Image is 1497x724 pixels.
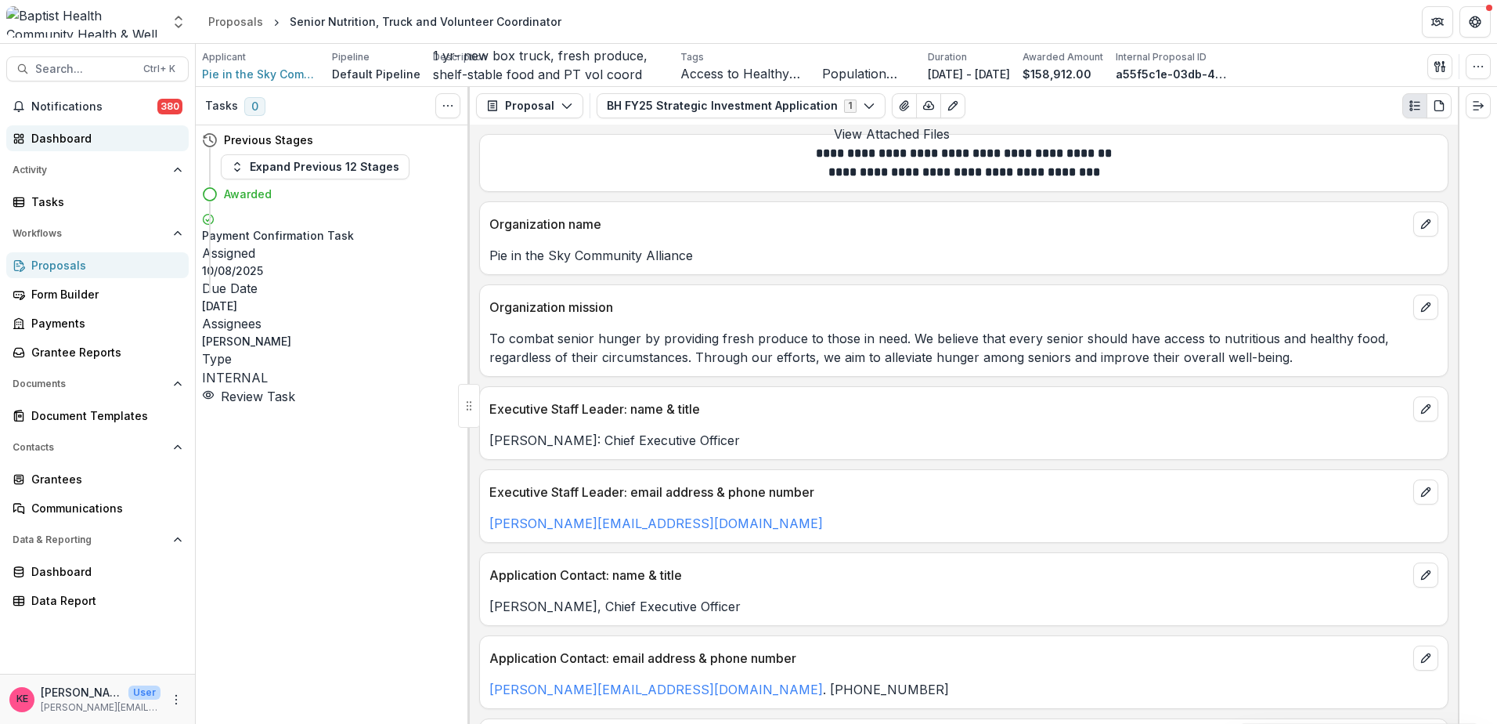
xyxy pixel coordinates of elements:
div: Proposals [208,13,263,30]
p: [PERSON_NAME] [202,333,457,349]
p: Application Contact: name & title [489,566,1407,585]
a: [PERSON_NAME][EMAIL_ADDRESS][DOMAIN_NAME] [489,516,823,531]
a: Grantee Reports [6,339,189,365]
button: Open Contacts [6,435,189,460]
a: Grantees [6,466,189,492]
h4: Awarded [224,186,272,202]
span: Documents [13,378,167,389]
h3: Tasks [205,100,238,113]
nav: breadcrumb [202,10,568,33]
button: Get Help [1459,6,1491,38]
button: View Attached Files [892,93,917,118]
div: Tasks [31,194,176,210]
p: Executive Staff Leader: name & title [489,400,1407,418]
button: Proposal [476,93,583,118]
a: Form Builder [6,281,189,307]
p: Due Date [202,279,457,298]
div: Proposals [31,257,176,273]
p: Applicant [202,50,246,64]
button: Open Activity [6,157,189,183]
span: 380 [157,99,182,114]
a: Pie in the Sky Community Alliance [202,66,319,82]
div: Katie E [16,694,28,704]
a: Communications [6,495,189,521]
p: Organization mission [489,298,1407,317]
p: Type [202,349,457,368]
span: Search... [35,63,134,76]
p: . [PHONE_NUMBER] [489,680,1438,699]
div: Ctrl + K [140,60,179,78]
p: Application Contact: email address & phone number [489,649,1407,668]
span: Population Served-Seniors [822,67,915,81]
button: BH FY25 Strategic Investment Application1 [597,93,886,118]
p: $158,912.00 [1023,66,1091,82]
span: 0 [244,97,265,116]
button: Edit as form [940,93,965,118]
p: Pipeline [332,50,370,64]
p: Tags [680,50,704,64]
p: 10/08/2025 [202,262,457,279]
div: Dashboard [31,130,176,147]
h5: Payment Confirmation Task [202,227,457,244]
a: Dashboard [6,559,189,585]
button: edit [1413,563,1438,588]
img: Baptist Health Community Health & Well Being logo [6,6,161,38]
p: To combat senior hunger by providing fresh produce to those in need. We believe that every senior... [489,329,1438,367]
p: Organization name [489,215,1407,233]
div: Grantee Reports [31,344,176,360]
button: Search... [6,56,189,81]
span: INTERNAL [202,370,268,386]
span: Activity [13,165,167,176]
span: Data & Reporting [13,534,167,545]
a: [PERSON_NAME][EMAIL_ADDRESS][DOMAIN_NAME] [489,682,823,697]
div: Senior Nutrition, Truck and Volunteer Coordinator [290,13,561,30]
button: Expand Previous 12 Stages [221,154,409,179]
p: [PERSON_NAME][EMAIL_ADDRESS][DOMAIN_NAME] [41,700,161,715]
button: edit [1413,480,1438,505]
p: Internal Proposal ID [1116,50,1207,64]
div: Document Templates [31,407,176,424]
p: Assignees [202,314,457,333]
p: 1 yr- new box truck, fresh produce, shelf-stable food and PT vol coord compensation (new position) [433,46,668,103]
a: Data Report [6,588,189,614]
a: Document Templates [6,403,189,429]
p: Default Pipeline [332,66,420,82]
button: Expand right [1466,93,1491,118]
button: Toggle View Cancelled Tasks [435,93,460,118]
div: Grantees [31,471,176,487]
div: Data Report [31,592,176,609]
p: Pie in the Sky Community Alliance [489,246,1438,265]
button: Open Documents [6,371,189,396]
button: Partners [1422,6,1453,38]
p: User [128,686,161,700]
span: Contacts [13,442,167,453]
p: [PERSON_NAME] [41,684,122,700]
button: More [167,690,186,709]
button: edit [1413,646,1438,671]
p: [DATE] - [DATE] [928,66,1010,82]
p: [PERSON_NAME], Chief Executive Officer [489,597,1438,616]
div: Communications [31,500,176,516]
div: Payments [31,315,176,331]
a: Tasks [6,189,189,215]
p: Executive Staff Leader: email address & phone number [489,483,1407,501]
span: Workflows [13,228,167,239]
p: [DATE] [202,298,457,314]
button: Open entity switcher [168,6,189,38]
a: Review Task [202,389,295,404]
p: Duration [928,50,967,64]
span: Access to Healthy Food & Food Security [680,67,819,81]
div: Dashboard [31,563,176,580]
button: Notifications380 [6,94,189,119]
a: Proposals [6,252,189,278]
h4: Previous Stages [224,132,313,148]
button: Plaintext view [1402,93,1427,118]
button: PDF view [1427,93,1452,118]
button: Open Workflows [6,221,189,246]
a: Payments [6,310,189,336]
a: Dashboard [6,125,189,151]
button: Open Data & Reporting [6,527,189,552]
p: Assigned [202,244,457,262]
a: Proposals [202,10,269,33]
